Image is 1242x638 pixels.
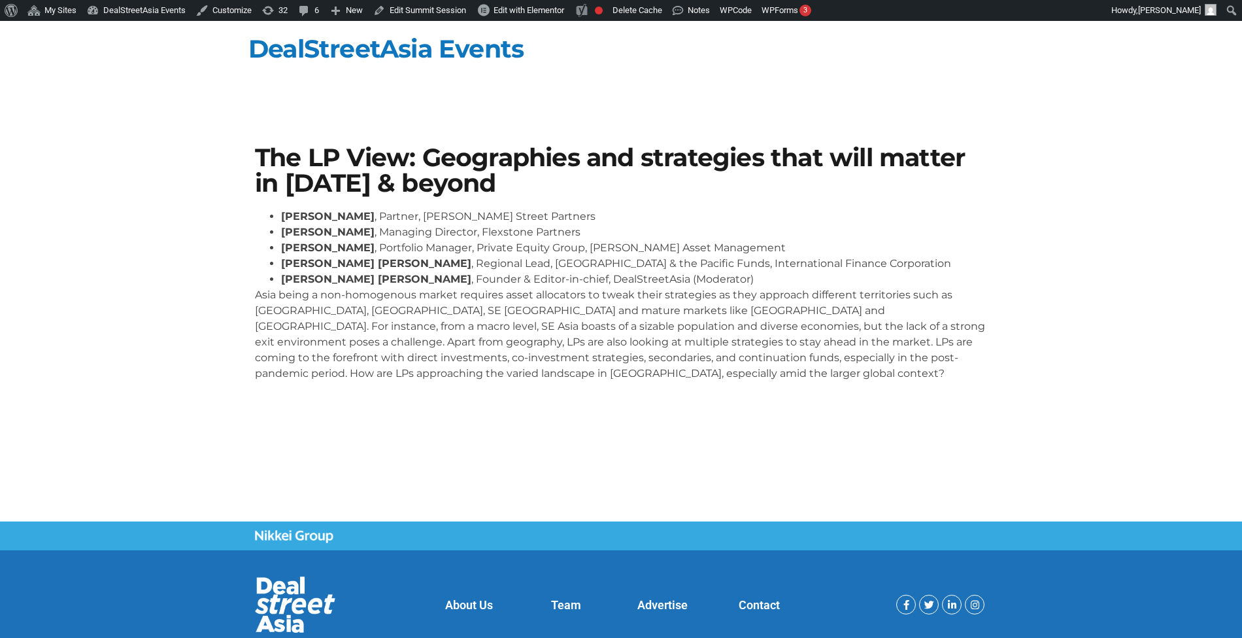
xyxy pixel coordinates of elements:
img: Nikkei Group [255,530,333,543]
h1: The LP View: Geographies and strategies that will matter in [DATE] & beyond [255,145,987,196]
li: , Portfolio Manager, Private Equity Group, [PERSON_NAME] Asset Management [281,240,987,256]
li: , Regional Lead, [GEOGRAPHIC_DATA] & the Pacific Funds, International Finance Corporation [281,256,987,272]
span: [PERSON_NAME] [1138,5,1201,15]
li: , Managing Director, Flexstone Partners [281,224,987,240]
a: Team [551,598,581,612]
strong: [PERSON_NAME] [281,226,375,238]
a: DealStreetAsia Events [248,33,524,64]
div: 3 [799,5,811,16]
strong: [PERSON_NAME] [281,241,375,254]
strong: [PERSON_NAME] [281,210,375,222]
a: About Us [445,598,493,612]
strong: [PERSON_NAME] [PERSON_NAME] [281,273,471,285]
div: Focus keyphrase not set [595,7,603,14]
p: Asia being a non-homogenous market requires asset allocators to tweak their strategies as they ap... [255,287,987,381]
a: Advertise [637,598,688,612]
li: , Founder & Editor-in-chief, DealStreetAsia (Moderator) [281,272,987,287]
span: Edit with Elementor [494,5,564,15]
a: Contact [739,598,780,612]
li: , Partner, [PERSON_NAME] Street Partners [281,209,987,224]
strong: [PERSON_NAME] [PERSON_NAME] [281,257,471,270]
